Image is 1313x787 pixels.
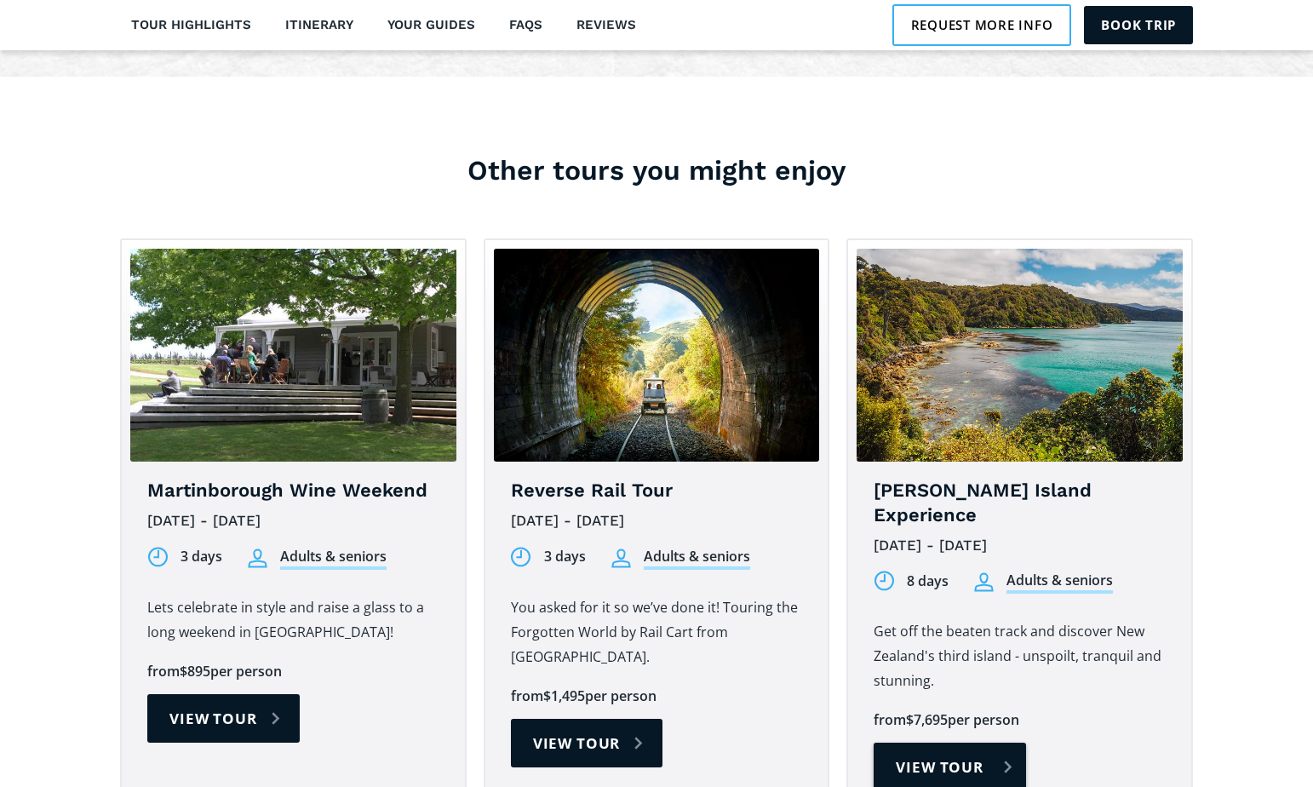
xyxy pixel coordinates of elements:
[498,5,553,45] a: FAQs
[511,595,803,669] p: You asked for it so we’ve done it! Touring the Forgotten World by Rail Cart from [GEOGRAPHIC_DATA].
[918,572,949,591] div: days
[543,686,585,706] div: $1,495
[1084,6,1193,43] a: Book trip
[1006,571,1113,594] div: Adults & seniors
[192,547,222,566] div: days
[511,686,543,706] div: from
[907,572,915,591] div: 8
[376,5,485,45] a: Your guides
[274,5,364,45] a: Itinerary
[120,5,261,45] a: Tour highlights
[511,719,663,767] a: View tour
[181,547,188,566] div: 3
[585,686,656,706] div: per person
[874,710,906,730] div: from
[147,479,439,503] h4: Martinborough Wine Weekend
[874,532,1166,559] div: [DATE] - [DATE]
[892,4,1072,45] a: Request more info
[565,5,646,45] a: Reviews
[948,710,1019,730] div: per person
[511,479,803,503] h4: Reverse Rail Tour
[180,662,210,681] div: $895
[147,694,300,743] a: View tour
[280,547,387,570] div: Adults & seniors
[511,508,803,534] div: [DATE] - [DATE]
[210,662,282,681] div: per person
[544,547,552,566] div: 3
[147,508,439,534] div: [DATE] - [DATE]
[874,479,1166,527] h4: [PERSON_NAME] Island Experience
[555,547,586,566] div: days
[147,595,439,645] p: Lets celebrate in style and raise a glass to a long weekend in [GEOGRAPHIC_DATA]!
[874,619,1166,693] p: Get off the beaten track and discover New Zealand's third island - unspoilt, tranquil and stunning.
[906,710,948,730] div: $7,695
[644,547,750,570] div: Adults & seniors
[120,153,1193,187] h3: Other tours you might enjoy
[147,662,180,681] div: from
